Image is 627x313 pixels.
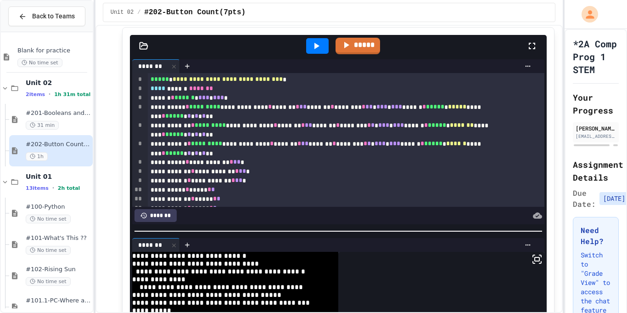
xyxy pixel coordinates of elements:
h1: *2A Comp Prog 1 STEM [573,37,619,76]
span: No time set [26,277,71,286]
span: No time set [17,58,62,67]
span: #202-Button Count(7pts) [144,7,246,18]
h2: Your Progress [573,91,619,117]
div: [EMAIL_ADDRESS][DOMAIN_NAME] [576,133,616,140]
span: No time set [26,215,71,223]
span: #100-Python [26,203,91,211]
span: #202-Button Count(7pts) [26,141,91,148]
span: Unit 02 [111,9,134,16]
div: [PERSON_NAME] [576,124,616,132]
span: #101-What's This ?? [26,234,91,242]
div: My Account [572,4,600,25]
span: #102-Rising Sun [26,266,91,273]
span: Back to Teams [32,11,75,21]
h3: Need Help? [581,225,611,247]
span: 2 items [26,91,45,97]
span: 31 min [26,121,59,130]
span: Blank for practice [17,47,91,55]
span: / [137,9,140,16]
span: Unit 02 [26,79,91,87]
span: Due Date: [573,188,596,210]
span: Unit 01 [26,172,91,181]
span: 13 items [26,185,49,191]
span: • [49,91,50,98]
h2: Assignment Details [573,158,619,184]
span: #201-Booleans and Buttons(7pts) [26,109,91,117]
button: Back to Teams [8,6,85,26]
span: • [52,184,54,192]
span: #101.1-PC-Where am I? [26,297,91,305]
span: 1h [26,152,48,161]
span: 2h total [58,185,80,191]
span: 1h 31m total [54,91,90,97]
span: No time set [26,246,71,255]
